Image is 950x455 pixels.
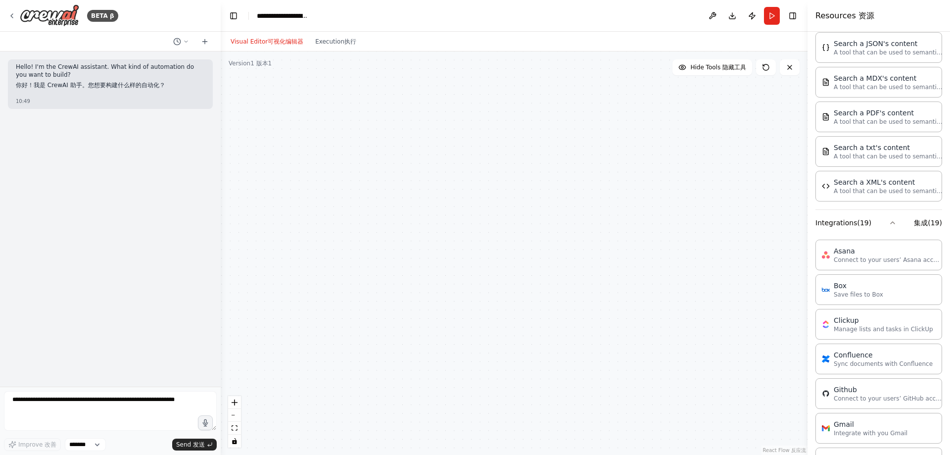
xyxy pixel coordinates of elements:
button: Send 发送 [172,439,217,451]
button: Hide left sidebar [227,9,240,23]
button: fit view [228,422,241,435]
font: β [110,12,114,19]
font: 集成(19) [914,219,942,227]
button: zoom out [228,409,241,422]
div: Search a txt's content [834,143,943,152]
img: TXTSearchTool [822,148,830,155]
p: A tool that can be used to semantic search a query from a JSON's content. [834,49,943,56]
div: Clickup [834,315,933,325]
div: Version 1 [229,59,272,67]
div: 10:49 [16,98,205,105]
a: React Flow attribution [763,448,806,453]
button: Execution [309,36,362,48]
div: Search a PDF's content [834,108,943,118]
div: Asana [834,246,943,256]
div: React Flow controls [228,396,241,448]
font: 可视化编辑器 [268,38,303,45]
button: Start a new chat [197,36,213,48]
img: ClickUp [822,320,830,328]
img: Box [822,286,830,294]
p: A tool that can be used to semantic search a query from a MDX's content. [834,83,943,91]
button: Improve 改善 [4,438,61,451]
font: 资源 [858,11,874,20]
p: Connect to your users’ GitHub accounts [834,395,943,403]
div: Confluence [834,350,933,360]
div: Search a MDX's content [834,73,943,83]
font: 你好！我是 CrewAI 助手。您想要构建什么样的自动化？ [16,82,205,90]
img: Logo [20,4,79,27]
p: A tool that can be used to semantic search a query from a txt's content. [834,152,943,160]
img: Confluence [822,355,830,363]
button: Integrations(19) 集成(19) [815,210,942,236]
div: Search a XML's content [834,177,943,187]
span: Send [176,441,205,449]
p: Hello! I'm the CrewAI assistant. What kind of automation do you want to build? [16,63,205,90]
h4: Resources [815,10,874,22]
div: Box [834,281,883,291]
p: Manage lists and tasks in ClickUp [834,325,933,333]
img: Asana [822,251,830,259]
img: PDFSearchTool [822,113,830,121]
font: 发送 [193,441,205,448]
p: Sync documents with Confluence [834,360,933,368]
p: Connect to your users’ Asana accounts [834,256,943,264]
button: Hide Tools 隐藏工具 [672,59,752,75]
p: Save files to Box [834,291,883,299]
div: Gmail [834,419,907,429]
p: Integrate with you Gmail [834,429,907,437]
nav: breadcrumb [257,11,309,21]
div: Search a JSON's content [834,39,943,49]
font: 隐藏工具 [722,64,746,71]
p: A tool that can be used to semantic search a query from a XML's content. [834,187,943,195]
button: toggle interactivity [228,435,241,448]
button: Switch to previous chat [169,36,193,48]
button: zoom in [228,396,241,409]
div: BETA [87,10,118,22]
font: 版本1 [256,60,272,67]
span: Improve [18,441,56,449]
img: XMLSearchTool [822,182,830,190]
img: Gmail [822,424,830,432]
font: 改善 [45,441,56,448]
button: Click to speak your automation idea [198,415,213,430]
img: GitHub [822,390,830,398]
font: 反应流 [791,448,806,453]
p: A tool that can be used to semantic search a query from a PDF's content. [834,118,943,126]
img: MDXSearchTool [822,78,830,86]
div: Github [834,385,943,395]
font: 执行 [344,38,356,45]
img: JSONSearchTool [822,44,830,51]
span: Hide Tools [690,63,746,71]
button: Hide right sidebar [786,9,800,23]
button: Visual Editor [225,36,309,48]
